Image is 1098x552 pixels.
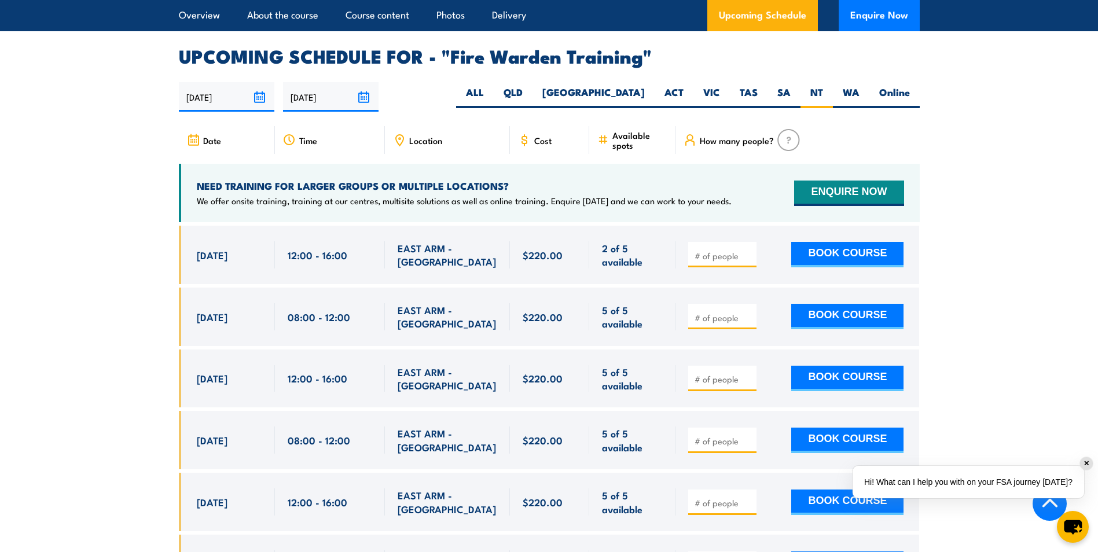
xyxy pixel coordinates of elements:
div: Hi! What can I help you with on your FSA journey [DATE]? [853,466,1084,498]
span: 5 of 5 available [602,303,663,330]
span: 12:00 - 16:00 [288,248,347,262]
p: We offer onsite training, training at our centres, multisite solutions as well as online training... [197,195,732,207]
span: EAST ARM - [GEOGRAPHIC_DATA] [398,241,497,268]
span: Available spots [612,130,667,150]
label: ALL [456,86,494,108]
span: 5 of 5 available [602,426,663,454]
span: [DATE] [197,371,227,385]
span: [DATE] [197,248,227,262]
button: BOOK COURSE [791,428,904,453]
label: NT [800,86,833,108]
input: # of people [695,497,752,509]
span: Location [409,135,442,145]
div: ✕ [1080,457,1093,470]
span: $220.00 [523,248,563,262]
input: # of people [695,312,752,323]
span: EAST ARM - [GEOGRAPHIC_DATA] [398,303,497,330]
input: To date [283,82,379,112]
span: 5 of 5 available [602,365,663,392]
span: Cost [534,135,552,145]
span: [DATE] [197,495,227,509]
input: # of people [695,435,752,447]
span: EAST ARM - [GEOGRAPHIC_DATA] [398,488,497,516]
button: BOOK COURSE [791,304,904,329]
label: [GEOGRAPHIC_DATA] [533,86,655,108]
span: EAST ARM - [GEOGRAPHIC_DATA] [398,365,497,392]
input: From date [179,82,274,112]
span: 2 of 5 available [602,241,663,268]
label: ACT [655,86,693,108]
span: [DATE] [197,310,227,323]
span: 08:00 - 12:00 [288,433,350,447]
span: 12:00 - 16:00 [288,495,347,509]
span: $220.00 [523,371,563,385]
button: ENQUIRE NOW [794,181,904,206]
label: SA [768,86,800,108]
button: BOOK COURSE [791,490,904,515]
h4: NEED TRAINING FOR LARGER GROUPS OR MULTIPLE LOCATIONS? [197,179,732,192]
span: EAST ARM - [GEOGRAPHIC_DATA] [398,426,497,454]
span: $220.00 [523,495,563,509]
span: Time [299,135,317,145]
span: [DATE] [197,433,227,447]
span: Date [203,135,221,145]
label: VIC [693,86,730,108]
h2: UPCOMING SCHEDULE FOR - "Fire Warden Training" [179,47,920,64]
label: Online [869,86,920,108]
label: WA [833,86,869,108]
span: How many people? [700,135,774,145]
label: TAS [730,86,768,108]
label: QLD [494,86,533,108]
span: 12:00 - 16:00 [288,371,347,385]
span: $220.00 [523,310,563,323]
input: # of people [695,250,752,262]
button: chat-button [1057,511,1089,543]
span: 08:00 - 12:00 [288,310,350,323]
span: 5 of 5 available [602,488,663,516]
span: $220.00 [523,433,563,447]
button: BOOK COURSE [791,242,904,267]
button: BOOK COURSE [791,366,904,391]
input: # of people [695,373,752,385]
